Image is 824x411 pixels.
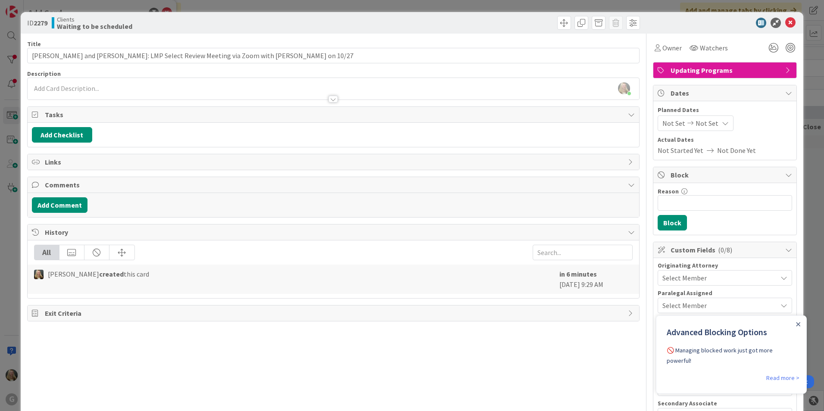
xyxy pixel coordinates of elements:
input: Search... [533,245,633,260]
span: Planned Dates [658,106,792,115]
span: Exit Criteria [45,308,624,318]
div: [DATE] 9:29 AM [559,269,633,290]
div: Paralegal Assigned [658,290,792,296]
button: Block [658,215,687,230]
span: Select Member [662,273,707,283]
span: Description [27,70,61,78]
span: Select Member [662,300,707,311]
button: Add Comment [32,197,87,213]
span: Block [671,170,781,180]
span: History [45,227,624,237]
span: Not Done Yet [717,145,756,156]
span: Comments [45,180,624,190]
span: Not Started Yet [658,145,703,156]
div: Originating Attorney [658,262,792,268]
span: Links [45,157,624,167]
span: Updating Programs [671,65,781,75]
label: Reason [658,187,679,195]
img: DS [34,270,44,279]
span: ( 0/8 ) [718,246,732,254]
div: All [34,245,59,260]
iframe: UserGuiding Product Updates Slide Out [656,315,807,394]
span: Dates [671,88,781,98]
b: created [99,270,124,278]
span: Actual Dates [658,135,792,144]
div: Secondary Associate [658,400,792,406]
b: in 6 minutes [559,270,597,278]
span: Support [18,1,39,12]
span: Not Set [696,118,718,128]
span: Tasks [45,109,624,120]
span: [PERSON_NAME] this card [48,269,149,279]
span: Owner [662,43,682,53]
span: Custom Fields [671,245,781,255]
input: type card name here... [27,48,640,63]
span: Not Set [662,118,685,128]
button: Add Checklist [32,127,92,143]
span: Watchers [700,43,728,53]
img: UwzJAiexBKUWKRiLSnwhyA5Ljyrzxc5H.webp [618,82,630,94]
